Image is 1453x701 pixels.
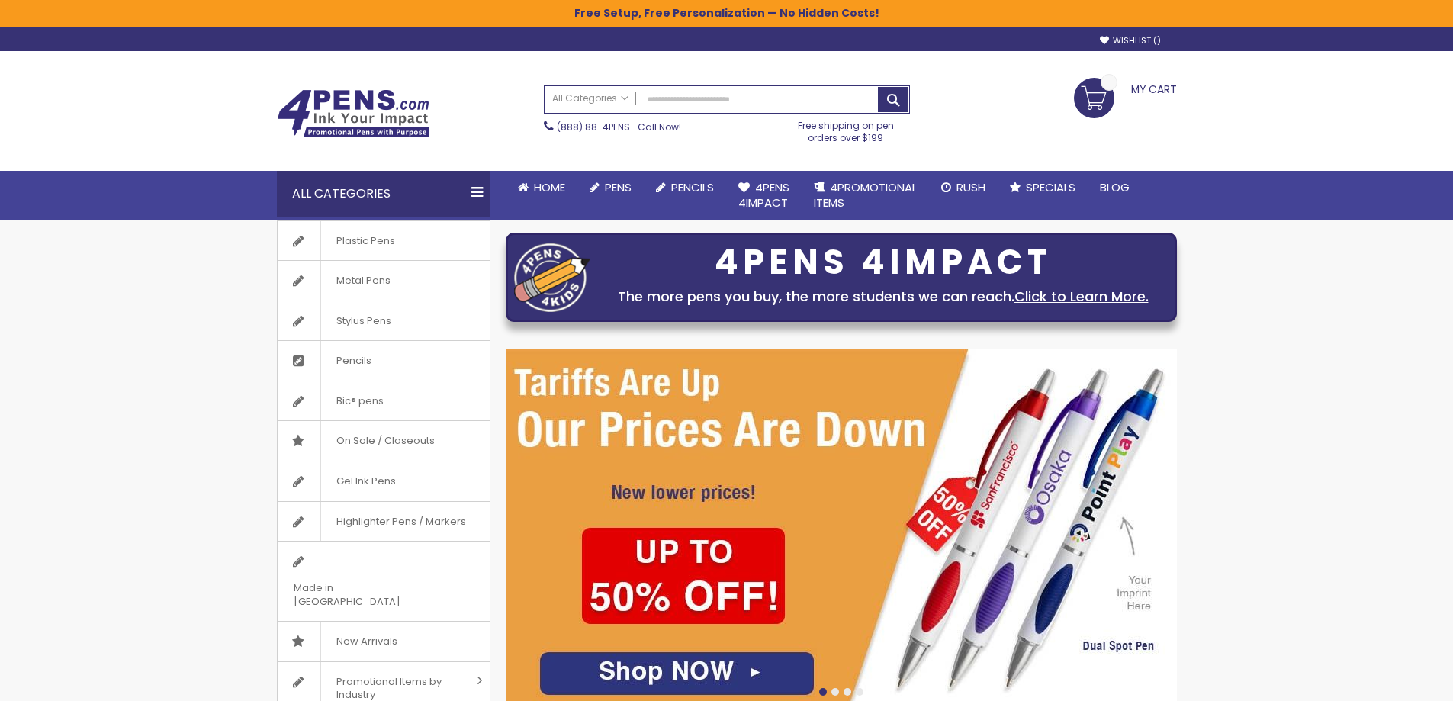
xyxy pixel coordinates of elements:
span: New Arrivals [320,622,413,661]
span: Pencils [671,179,714,195]
span: Metal Pens [320,261,406,301]
a: Gel Ink Pens [278,461,490,501]
span: Gel Ink Pens [320,461,411,501]
div: 4PENS 4IMPACT [598,246,1169,278]
a: New Arrivals [278,622,490,661]
span: Blog [1100,179,1130,195]
a: Home [506,171,577,204]
span: All Categories [552,92,628,105]
span: On Sale / Closeouts [320,421,450,461]
span: Highlighter Pens / Markers [320,502,481,542]
a: Pencils [278,341,490,381]
a: Bic® pens [278,381,490,421]
a: Stylus Pens [278,301,490,341]
a: Wishlist [1100,35,1161,47]
img: four_pen_logo.png [514,243,590,312]
a: Made in [GEOGRAPHIC_DATA] [278,542,490,621]
a: Highlighter Pens / Markers [278,502,490,542]
span: 4PROMOTIONAL ITEMS [814,179,917,211]
div: Free shipping on pen orders over $199 [782,114,910,144]
span: Pens [605,179,632,195]
a: Blog [1088,171,1142,204]
div: The more pens you buy, the more students we can reach. [598,286,1169,307]
a: Plastic Pens [278,221,490,261]
a: On Sale / Closeouts [278,421,490,461]
span: Stylus Pens [320,301,407,341]
a: Pens [577,171,644,204]
a: 4Pens4impact [726,171,802,220]
a: (888) 88-4PENS [557,121,630,133]
span: - Call Now! [557,121,681,133]
a: Metal Pens [278,261,490,301]
span: Plastic Pens [320,221,410,261]
span: Made in [GEOGRAPHIC_DATA] [278,568,452,621]
img: 4Pens Custom Pens and Promotional Products [277,89,429,138]
span: Rush [956,179,985,195]
a: Specials [998,171,1088,204]
a: All Categories [545,86,636,111]
span: Home [534,179,565,195]
a: Rush [929,171,998,204]
span: 4Pens 4impact [738,179,789,211]
a: Pencils [644,171,726,204]
a: Click to Learn More. [1014,287,1149,306]
span: Specials [1026,179,1075,195]
a: 4PROMOTIONALITEMS [802,171,929,220]
span: Pencils [320,341,387,381]
div: All Categories [277,171,490,217]
span: Bic® pens [320,381,399,421]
